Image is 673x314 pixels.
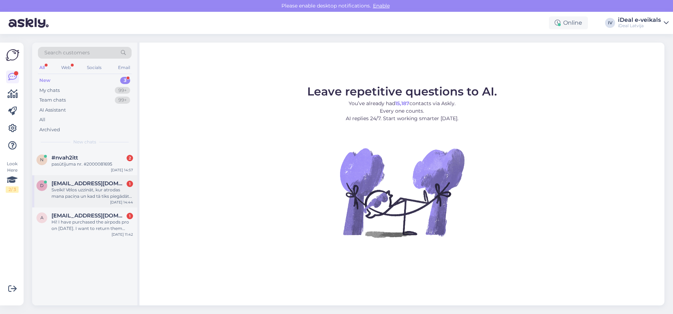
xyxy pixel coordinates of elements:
[127,181,133,187] div: 1
[51,219,133,232] div: Hi! I have purchased the airpods pro on [DATE]. I want to return them back and get a refund, I ha...
[110,200,133,205] div: [DATE] 14:44
[60,63,72,72] div: Web
[39,97,66,104] div: Team chats
[549,16,588,29] div: Online
[38,63,46,72] div: All
[51,212,126,219] span: aaalllddd2004@gmail.com
[605,18,615,28] div: IV
[338,128,466,257] img: No Chat active
[73,139,96,145] span: New chats
[40,183,44,188] span: d
[40,157,44,162] span: n
[39,116,45,123] div: All
[307,84,497,98] span: Leave repetitive questions to AI.
[395,100,409,107] b: 15,187
[618,17,661,23] div: iDeal e-veikals
[115,87,130,94] div: 99+
[117,63,132,72] div: Email
[39,107,66,114] div: AI Assistant
[51,180,126,187] span: d.nevcrytaya@gmail.com
[307,100,497,122] p: You’ve already had contacts via Askly. Every one counts. AI replies 24/7. Start working smarter [...
[51,154,78,161] span: #nvah2itt
[39,77,50,84] div: New
[115,97,130,104] div: 99+
[120,77,130,84] div: 3
[40,215,44,220] span: a
[6,161,19,193] div: Look Here
[618,23,661,29] div: iDeal Latvija
[6,186,19,193] div: 2 / 3
[51,161,133,167] div: pasūtījuma nr. #2000081695
[51,187,133,200] div: Sveiki! Vēlos uzzināt, kur atrodas mana paciņa un kad tā tiks piegādāta. pasūtījums #2000081635
[111,167,133,173] div: [DATE] 14:57
[127,213,133,219] div: 1
[39,126,60,133] div: Archived
[6,48,19,62] img: Askly Logo
[127,155,133,161] div: 2
[85,63,103,72] div: Socials
[112,232,133,237] div: [DATE] 11:42
[39,87,60,94] div: My chats
[618,17,669,29] a: iDeal e-veikalsiDeal Latvija
[371,3,392,9] span: Enable
[44,49,90,57] span: Search customers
